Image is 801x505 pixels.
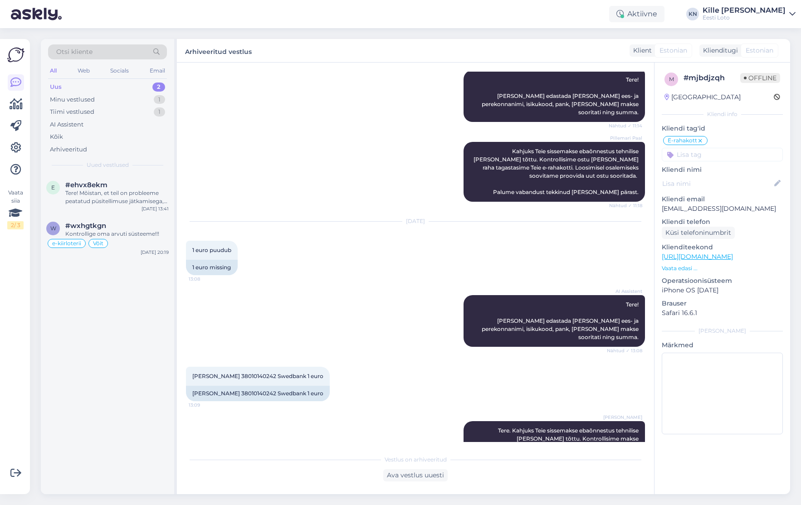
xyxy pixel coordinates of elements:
span: 13:08 [189,276,223,282]
span: Nähtud ✓ 13:08 [607,347,642,354]
div: 1 [154,95,165,104]
span: E-rahakott [668,138,697,143]
span: Tere. Kahjuks Teie sissemakse ebaõnnestus tehnilise [PERSON_NAME] tõttu. Kontrollisime makse [PER... [493,427,640,458]
div: 2 [152,83,165,92]
span: Tere! [PERSON_NAME] edastada [PERSON_NAME] ees- ja perekonnanimi, isikukood, pank, [PERSON_NAME] ... [482,301,640,340]
div: KN [686,8,699,20]
p: Kliendi nimi [662,165,783,175]
p: Vaata edasi ... [662,264,783,272]
div: [PERSON_NAME] 38010140242 Swedbank 1 euro [186,386,330,401]
div: Kontrollige oma arvuti süsteeme!!! [65,230,169,238]
span: Nähtud ✓ 11:14 [608,122,642,129]
span: Kahjuks Teie sissemakse ebaõnnestus tehnilise [PERSON_NAME] tõttu. Kontrollisime ostu [PERSON_NAM... [474,148,640,195]
div: 1 euro missing [186,260,238,275]
div: [DATE] [186,217,645,225]
div: Minu vestlused [50,95,95,104]
div: Klienditugi [699,46,738,55]
div: Ava vestlus uuesti [383,469,448,481]
input: Lisa nimi [662,179,772,189]
p: iPhone OS [DATE] [662,286,783,295]
div: Vaata siia [7,189,24,229]
label: Arhiveeritud vestlus [185,44,252,57]
p: Operatsioonisüsteem [662,276,783,286]
span: #wxhgtkgn [65,222,106,230]
input: Lisa tag [662,148,783,161]
div: All [48,65,59,77]
span: e [51,184,55,191]
div: Web [76,65,92,77]
div: Küsi telefoninumbrit [662,227,735,239]
span: Võit [93,241,103,246]
div: Kille [PERSON_NAME] [703,7,786,14]
div: Arhiveeritud [50,145,87,154]
span: Otsi kliente [56,47,93,57]
span: Nähtud ✓ 11:18 [608,202,642,209]
span: Tere! [PERSON_NAME] edastada [PERSON_NAME] ees- ja perekonnanimi, isikukood, pank, [PERSON_NAME] ... [482,76,640,116]
span: e-kiirloterii [52,241,81,246]
p: Märkmed [662,340,783,350]
div: Eesti Loto [703,14,786,21]
span: 1 euro puudub [192,247,231,253]
p: Safari 16.6.1 [662,308,783,318]
div: Kõik [50,132,63,141]
div: Tere! Mõistan, et teil on probleeme peatatud püsitellimuse jätkamisega, kuna [PERSON_NAME] aktive... [65,189,169,205]
div: Socials [108,65,131,77]
p: Kliendi email [662,194,783,204]
div: Aktiivne [609,6,664,22]
span: 13:09 [189,402,223,408]
span: Uued vestlused [87,161,129,169]
div: [DATE] 13:41 [142,205,169,212]
span: #ehvx8ekm [65,181,107,189]
span: Offline [740,73,780,83]
p: Kliendi telefon [662,217,783,227]
span: [PERSON_NAME] [603,414,642,421]
div: Email [148,65,167,77]
div: [GEOGRAPHIC_DATA] [664,92,741,102]
div: AI Assistent [50,120,83,129]
span: Vestlus on arhiveeritud [385,456,447,464]
img: Askly Logo [7,46,24,63]
a: Kille [PERSON_NAME]Eesti Loto [703,7,796,21]
div: 1 [154,107,165,117]
span: Estonian [746,46,773,55]
p: Brauser [662,299,783,308]
div: Tiimi vestlused [50,107,94,117]
p: Kliendi tag'id [662,124,783,133]
div: [DATE] 20:19 [141,249,169,256]
span: m [669,76,674,83]
div: Kliendi info [662,110,783,118]
span: Pillemari Paal [608,135,642,141]
p: Klienditeekond [662,243,783,252]
span: AI Assistent [608,288,642,295]
div: [PERSON_NAME] [662,327,783,335]
p: [EMAIL_ADDRESS][DOMAIN_NAME] [662,204,783,214]
span: Estonian [659,46,687,55]
div: Uus [50,83,62,92]
div: Klient [630,46,652,55]
span: [PERSON_NAME] 38010140242 Swedbank 1 euro [192,373,323,379]
div: 2 / 3 [7,221,24,229]
span: w [50,225,56,232]
a: [URL][DOMAIN_NAME] [662,252,733,261]
div: # mjbdjzqh [684,73,740,83]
